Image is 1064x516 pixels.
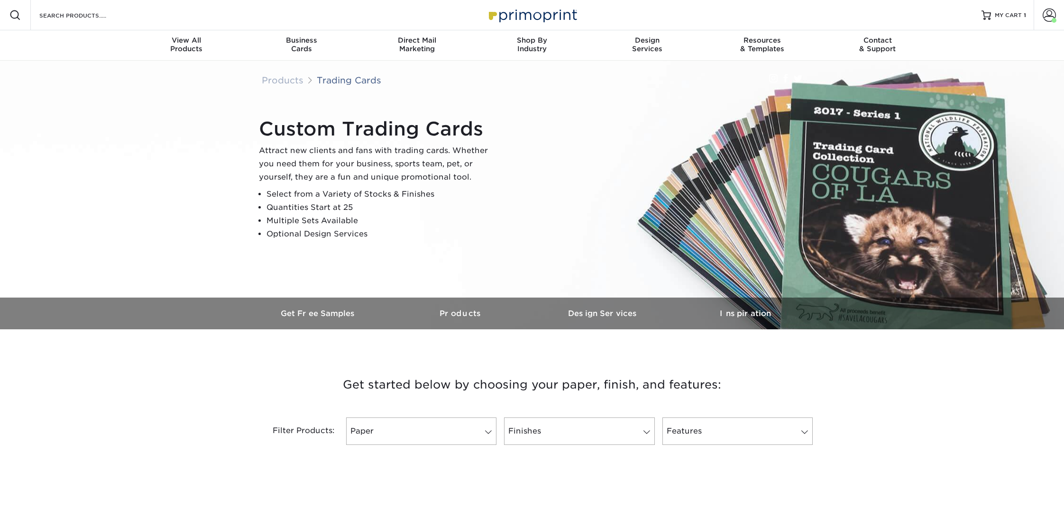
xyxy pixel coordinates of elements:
[662,417,813,445] a: Features
[995,11,1022,19] span: MY CART
[266,227,496,241] li: Optional Design Services
[359,36,475,53] div: Marketing
[475,36,590,45] span: Shop By
[317,75,381,85] a: Trading Cards
[129,36,244,53] div: Products
[259,118,496,140] h1: Custom Trading Cards
[589,36,705,53] div: Services
[820,36,935,53] div: & Support
[1024,12,1026,18] span: 1
[390,309,532,318] h3: Products
[475,36,590,53] div: Industry
[475,30,590,61] a: Shop ByIndustry
[589,36,705,45] span: Design
[38,9,131,21] input: SEARCH PRODUCTS.....
[266,201,496,214] li: Quantities Start at 25
[262,75,303,85] a: Products
[820,36,935,45] span: Contact
[532,298,674,329] a: Design Services
[129,36,244,45] span: View All
[244,36,359,45] span: Business
[248,417,342,445] div: Filter Products:
[674,298,816,329] a: Inspiration
[504,417,654,445] a: Finishes
[346,417,496,445] a: Paper
[244,36,359,53] div: Cards
[259,144,496,184] p: Attract new clients and fans with trading cards. Whether you need them for your business, sports ...
[532,309,674,318] h3: Design Services
[589,30,705,61] a: DesignServices
[244,30,359,61] a: BusinessCards
[266,214,496,227] li: Multiple Sets Available
[485,5,579,25] img: Primoprint
[674,309,816,318] h3: Inspiration
[705,36,820,53] div: & Templates
[248,309,390,318] h3: Get Free Samples
[359,30,475,61] a: Direct MailMarketing
[266,188,496,201] li: Select from a Variety of Stocks & Finishes
[820,30,935,61] a: Contact& Support
[705,30,820,61] a: Resources& Templates
[359,36,475,45] span: Direct Mail
[390,298,532,329] a: Products
[705,36,820,45] span: Resources
[129,30,244,61] a: View AllProducts
[255,363,809,406] h3: Get started below by choosing your paper, finish, and features:
[248,298,390,329] a: Get Free Samples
